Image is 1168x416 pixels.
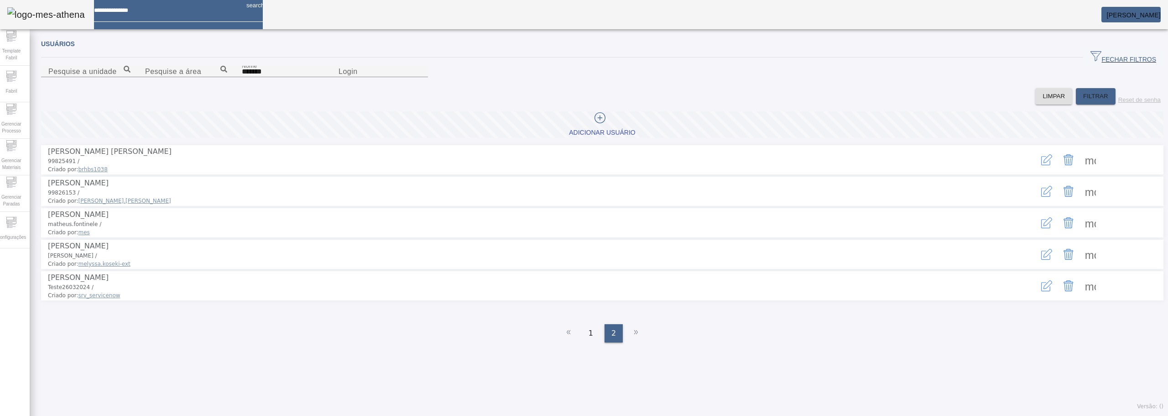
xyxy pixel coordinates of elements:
mat-label: Pesquise a área [145,68,201,75]
button: Delete [1058,243,1079,265]
mat-label: Pesquise a unidade [48,68,117,75]
span: [PERSON_NAME] [PERSON_NAME] [48,147,172,156]
button: Mais [1079,212,1101,234]
span: Usuários [41,40,75,47]
input: Number [145,66,227,77]
div: Adicionar Usuário [569,128,635,137]
span: brhbs1038 [78,166,108,173]
button: FILTRAR [1076,88,1116,105]
span: [PERSON_NAME] / [48,253,97,259]
span: Criado por: [48,197,975,205]
span: Criado por: [48,228,975,237]
span: Teste26032024 / [48,284,94,290]
button: Delete [1058,180,1079,202]
span: [PERSON_NAME] [48,273,109,282]
button: Adicionar Usuário [41,111,1163,138]
span: 1 [589,328,593,339]
span: [PERSON_NAME] [1107,11,1161,19]
span: Fabril [3,85,20,97]
span: Criado por: [48,165,975,174]
mat-label: Nome [242,63,257,68]
span: FECHAR FILTROS [1090,51,1156,64]
button: FECHAR FILTROS [1083,49,1163,66]
span: melyssa.koseki-ext [78,261,130,267]
button: Mais [1079,243,1101,265]
span: [PERSON_NAME].[PERSON_NAME] [78,198,171,204]
span: FILTRAR [1083,92,1108,101]
span: matheus.fontinele / [48,221,101,227]
span: mes [78,229,90,236]
button: Mais [1079,180,1101,202]
span: [PERSON_NAME] [48,179,109,187]
button: LIMPAR [1035,88,1072,105]
input: Number [48,66,130,77]
mat-label: Login [339,68,358,75]
span: 99826153 / [48,190,79,196]
button: Reset de senha [1116,88,1163,105]
span: srv_servicenow [78,292,120,299]
span: 99825491 / [48,158,79,164]
span: [PERSON_NAME] [48,242,109,250]
button: Mais [1079,275,1101,297]
button: Delete [1058,149,1079,171]
span: Criado por: [48,260,975,268]
button: Delete [1058,275,1079,297]
label: Reset de senha [1118,96,1161,103]
span: [PERSON_NAME] [48,210,109,219]
img: logo-mes-athena [7,7,85,22]
span: Versão: () [1137,403,1163,410]
button: Delete [1058,212,1079,234]
span: Criado por: [48,291,975,300]
span: LIMPAR [1043,92,1065,101]
button: Mais [1079,149,1101,171]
